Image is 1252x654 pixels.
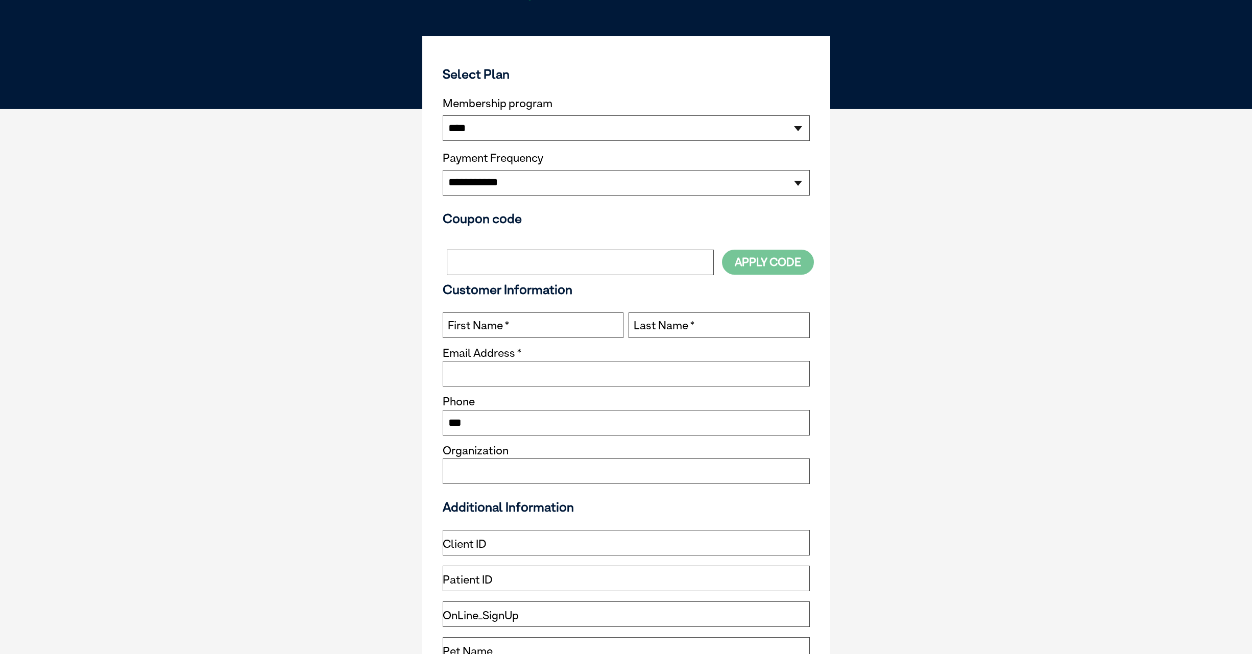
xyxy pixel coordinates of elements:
[439,499,814,515] h3: Additional Information
[443,347,521,359] label: Email Address *
[443,66,810,82] h3: Select Plan
[722,250,814,275] button: Apply Code
[443,97,810,110] label: Membership program
[443,445,509,456] label: Organization
[443,152,543,165] label: Payment Frequency
[443,211,810,226] h3: Coupon code
[634,319,694,332] label: Last Name *
[448,319,509,332] label: First Name *
[443,396,475,407] label: Phone
[443,282,810,297] h3: Customer Information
